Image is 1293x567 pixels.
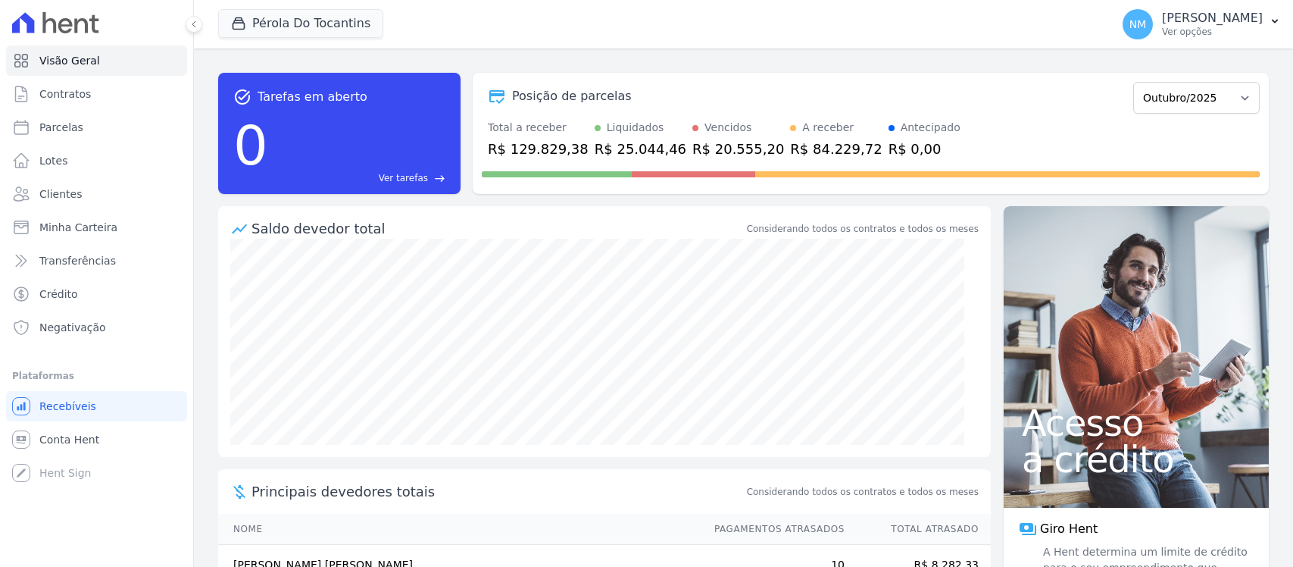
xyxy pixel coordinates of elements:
span: east [434,173,445,184]
span: Clientes [39,186,82,202]
a: Conta Hent [6,424,187,455]
span: NM [1129,19,1147,30]
button: Pérola Do Tocantins [218,9,383,38]
div: 0 [233,106,268,185]
a: Minha Carteira [6,212,187,243]
span: Parcelas [39,120,83,135]
span: Conta Hent [39,432,99,447]
span: task_alt [233,88,251,106]
th: Pagamentos Atrasados [700,514,845,545]
span: Contratos [39,86,91,102]
th: Nome [218,514,700,545]
a: Crédito [6,279,187,309]
th: Total Atrasado [845,514,991,545]
div: R$ 129.829,38 [488,139,589,159]
div: R$ 84.229,72 [790,139,882,159]
span: Crédito [39,287,78,302]
a: Clientes [6,179,187,209]
div: Saldo devedor total [251,218,744,239]
p: [PERSON_NAME] [1162,11,1263,26]
span: Considerando todos os contratos e todos os meses [747,485,979,499]
a: Ver tarefas east [274,171,445,185]
span: Principais devedores totais [251,481,744,502]
div: R$ 25.044,46 [595,139,686,159]
span: Tarefas em aberto [258,88,367,106]
span: Recebíveis [39,399,96,414]
div: Total a receber [488,120,589,136]
a: Recebíveis [6,391,187,421]
span: Negativação [39,320,106,335]
div: Considerando todos os contratos e todos os meses [747,222,979,236]
span: a crédito [1022,441,1251,478]
div: Vencidos [704,120,751,136]
div: A receber [802,120,854,136]
span: Giro Hent [1040,520,1098,538]
a: Visão Geral [6,45,187,76]
p: Ver opções [1162,26,1263,38]
div: Liquidados [607,120,664,136]
span: Transferências [39,253,116,268]
span: Lotes [39,153,68,168]
span: Visão Geral [39,53,100,68]
button: NM [PERSON_NAME] Ver opções [1110,3,1293,45]
a: Lotes [6,146,187,176]
a: Negativação [6,312,187,343]
div: Posição de parcelas [512,87,632,105]
div: R$ 20.555,20 [692,139,784,159]
div: R$ 0,00 [889,139,960,159]
span: Acesso [1022,405,1251,441]
span: Minha Carteira [39,220,117,235]
a: Parcelas [6,112,187,143]
span: Ver tarefas [379,171,428,185]
a: Contratos [6,79,187,109]
div: Antecipado [901,120,960,136]
div: Plataformas [12,367,181,385]
a: Transferências [6,246,187,276]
